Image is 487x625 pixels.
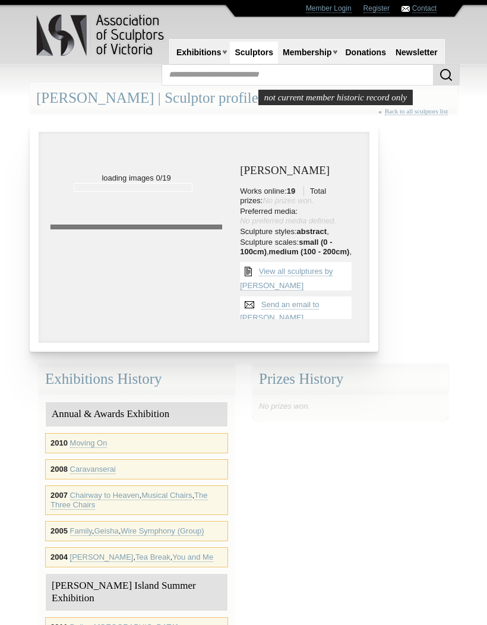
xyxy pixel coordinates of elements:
a: You and Me [172,553,213,562]
h3: [PERSON_NAME] [240,165,358,177]
strong: 2005 [50,526,68,535]
img: Contact ASV [401,6,410,12]
img: View all {sculptor_name} sculptures list [240,262,257,281]
div: Prizes History [252,364,448,395]
img: logo.png [36,12,166,59]
li: Sculpture scales: , , [240,238,358,257]
div: « [378,108,451,128]
a: Send an email to [PERSON_NAME] [240,300,319,323]
strong: 2007 [50,491,68,500]
a: Family [70,526,92,536]
strong: 2010 [50,438,68,447]
a: The Three Chairs [50,491,208,510]
a: Contact [412,4,437,13]
div: , , [45,485,228,515]
div: Annual & Awards Exhibition [46,402,227,427]
a: Donations [340,42,390,64]
a: Newsletter [391,42,442,64]
div: [PERSON_NAME] | Sculptor profile [30,83,457,114]
strong: 19 [287,187,295,195]
img: Search [439,68,453,82]
div: No preferred media defined. [240,216,358,226]
a: Register [363,4,390,13]
a: Tea Break [135,553,170,562]
img: Send an email to Heather King [240,296,259,313]
a: Membership [278,42,336,64]
strong: medium (100 - 200cm) [269,247,350,256]
li: Works online: Total prizes: [240,187,358,206]
strong: abstract [297,227,327,236]
a: Back to all sculptors list [385,108,448,115]
div: , , [45,547,228,567]
a: View all sculptures by [PERSON_NAME] [240,267,333,291]
a: Musical Chairs [141,491,192,500]
strong: 2004 [50,553,68,561]
div: , , [45,521,228,541]
span: not current member historic record only [258,90,413,105]
a: Member Login [306,4,352,13]
strong: small (0 - 100cm) [240,238,332,256]
div: [PERSON_NAME] Island Summer Exhibition [46,574,227,611]
a: Moving On [70,438,107,448]
a: Caravanserai [70,465,116,474]
p: loading images 0/19 [50,144,222,183]
a: Sculptors [230,42,278,64]
a: [PERSON_NAME] [70,553,134,562]
div: Exhibitions History [39,364,235,395]
a: Geisha [94,526,118,536]
li: Preferred media: [240,207,358,226]
a: Chairway to Heaven [70,491,140,500]
a: Exhibitions [172,42,226,64]
strong: 2008 [50,465,68,474]
a: Wire Symphony (Group) [121,526,204,536]
span: No prizes won. [263,196,314,205]
li: Sculpture styles: , [240,227,358,236]
span: No prizes won. [259,402,310,411]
